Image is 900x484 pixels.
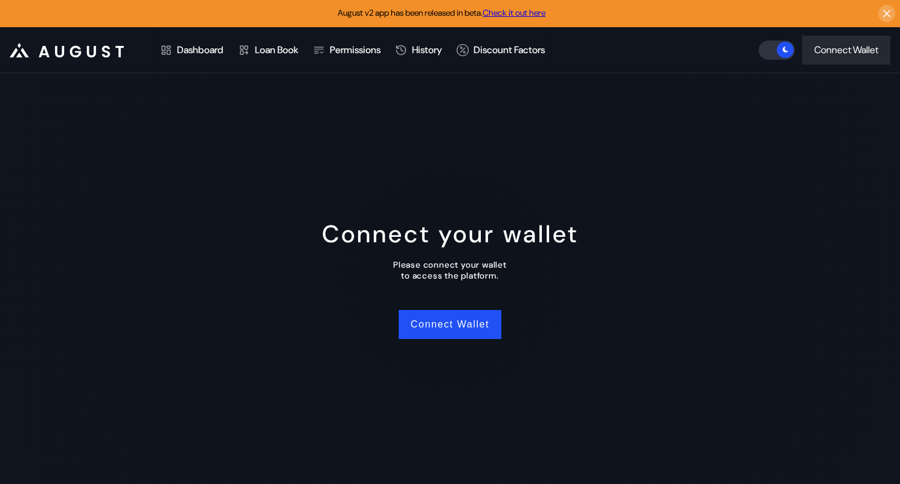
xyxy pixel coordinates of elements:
[153,28,231,73] a: Dashboard
[483,7,545,18] a: Check it out here
[255,44,298,56] div: Loan Book
[449,28,552,73] a: Discount Factors
[330,44,381,56] div: Permissions
[814,44,878,56] div: Connect Wallet
[231,28,306,73] a: Loan Book
[802,36,890,65] button: Connect Wallet
[399,310,501,339] button: Connect Wallet
[474,44,545,56] div: Discount Factors
[388,28,449,73] a: History
[393,259,507,281] div: Please connect your wallet to access the platform.
[338,7,545,18] span: August v2 app has been released in beta.
[177,44,223,56] div: Dashboard
[412,44,442,56] div: History
[306,28,388,73] a: Permissions
[322,218,579,250] div: Connect your wallet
